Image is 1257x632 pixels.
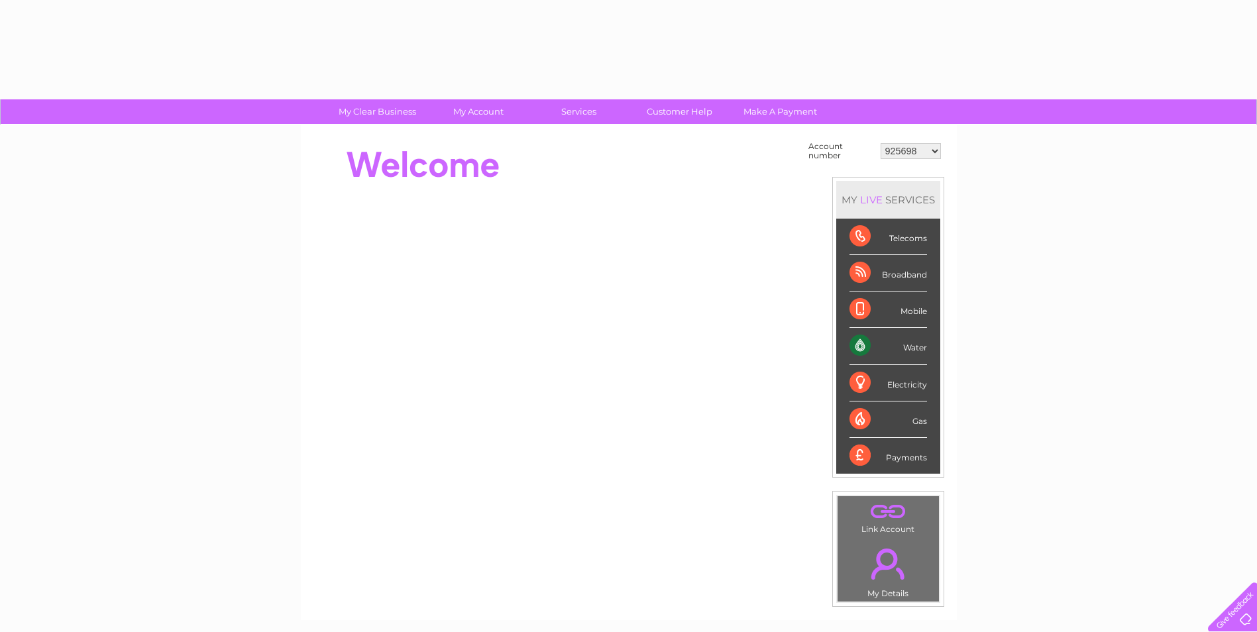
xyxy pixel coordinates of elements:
div: MY SERVICES [836,181,940,219]
td: Account number [805,138,877,164]
td: My Details [837,537,940,602]
a: Services [524,99,633,124]
div: Mobile [849,291,927,328]
div: Gas [849,401,927,438]
a: My Clear Business [323,99,432,124]
a: Customer Help [625,99,734,124]
div: Broadband [849,255,927,291]
td: Link Account [837,496,940,537]
a: Make A Payment [726,99,835,124]
div: Payments [849,438,927,474]
div: LIVE [857,193,885,206]
a: . [841,500,936,523]
a: My Account [423,99,533,124]
div: Electricity [849,365,927,401]
div: Water [849,328,927,364]
div: Telecoms [849,219,927,255]
a: . [841,541,936,587]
